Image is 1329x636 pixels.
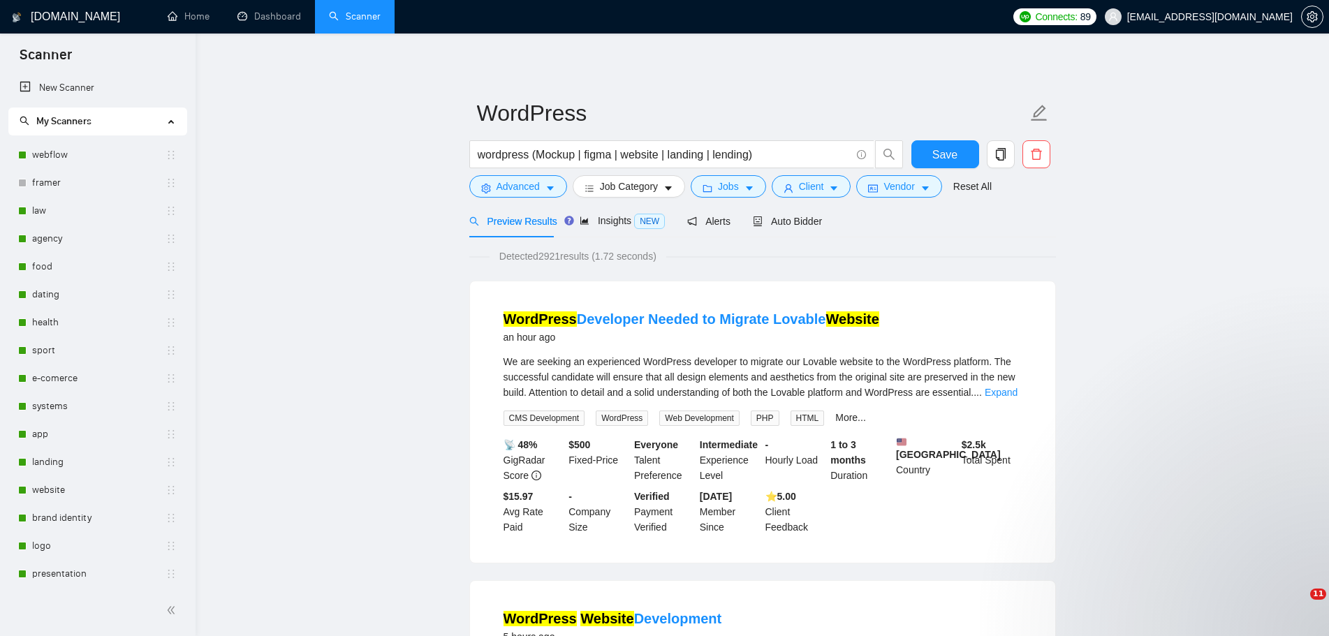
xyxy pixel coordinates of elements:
[32,560,166,588] a: presentation
[168,10,210,22] a: homeHome
[32,532,166,560] a: logo
[166,512,177,524] span: holder
[1035,9,1077,24] span: Connects:
[32,141,166,169] a: webflow
[20,116,29,126] span: search
[545,183,555,193] span: caret-down
[8,141,186,169] li: webflow
[697,437,763,483] div: Experience Level
[753,216,763,226] span: robot
[12,6,22,29] img: logo
[893,437,959,483] div: Country
[32,253,166,281] a: food
[697,489,763,535] div: Member Since
[920,183,930,193] span: caret-down
[8,169,186,197] li: framer
[718,179,739,194] span: Jobs
[8,45,83,74] span: Scanner
[568,439,590,450] b: $ 500
[987,140,1015,168] button: copy
[504,311,879,327] a: WordPressDeveloper Needed to Migrate LovableWebsite
[20,74,175,102] a: New Scanner
[504,491,534,502] b: $15.97
[857,150,866,159] span: info-circle
[469,216,479,226] span: search
[1302,11,1323,22] span: setting
[875,140,903,168] button: search
[166,401,177,412] span: holder
[751,411,779,426] span: PHP
[830,439,866,466] b: 1 to 3 months
[32,169,166,197] a: framer
[32,337,166,364] a: sport
[8,560,186,588] li: presentation
[663,183,673,193] span: caret-down
[687,216,730,227] span: Alerts
[1282,589,1315,622] iframe: Intercom live chat
[8,476,186,504] li: website
[32,420,166,448] a: app
[700,439,758,450] b: Intermediate
[501,489,566,535] div: Avg Rate Paid
[237,10,301,22] a: dashboardDashboard
[835,412,866,423] a: More...
[504,411,585,426] span: CMS Development
[8,74,186,102] li: New Scanner
[32,197,166,225] a: law
[687,216,697,226] span: notification
[32,476,166,504] a: website
[8,420,186,448] li: app
[897,437,906,447] img: 🇺🇸
[501,437,566,483] div: GigRadar Score
[568,491,572,502] b: -
[631,489,697,535] div: Payment Verified
[828,437,893,483] div: Duration
[744,183,754,193] span: caret-down
[1108,12,1118,22] span: user
[791,411,825,426] span: HTML
[32,309,166,337] a: health
[634,439,678,450] b: Everyone
[1301,11,1323,22] a: setting
[504,439,538,450] b: 📡 48%
[166,177,177,188] span: holder
[1023,148,1050,161] span: delete
[166,261,177,272] span: holder
[481,183,491,193] span: setting
[585,183,594,193] span: bars
[504,356,1015,398] span: We are seeking an experienced WordPress developer to migrate our Lovable website to the WordPress...
[8,504,186,532] li: brand identity
[1310,589,1326,600] span: 11
[634,214,665,229] span: NEW
[580,215,665,226] span: Insights
[478,146,851,163] input: Search Freelance Jobs...
[8,253,186,281] li: food
[36,115,91,127] span: My Scanners
[531,471,541,480] span: info-circle
[32,392,166,420] a: systems
[826,311,879,327] mark: Website
[765,491,796,502] b: ⭐️ 5.00
[573,175,685,198] button: barsJob Categorycaret-down
[600,179,658,194] span: Job Category
[596,411,648,426] span: WordPress
[987,148,1014,161] span: copy
[953,179,992,194] a: Reset All
[497,179,540,194] span: Advanced
[763,489,828,535] div: Client Feedback
[166,205,177,216] span: holder
[700,491,732,502] b: [DATE]
[580,216,589,225] span: area-chart
[753,216,822,227] span: Auto Bidder
[962,439,986,450] b: $ 2.5k
[932,146,957,163] span: Save
[566,437,631,483] div: Fixed-Price
[32,281,166,309] a: dating
[8,337,186,364] li: sport
[959,437,1025,483] div: Total Spent
[691,175,766,198] button: folderJobscaret-down
[8,281,186,309] li: dating
[772,175,851,198] button: userClientcaret-down
[580,611,633,626] mark: Website
[32,448,166,476] a: landing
